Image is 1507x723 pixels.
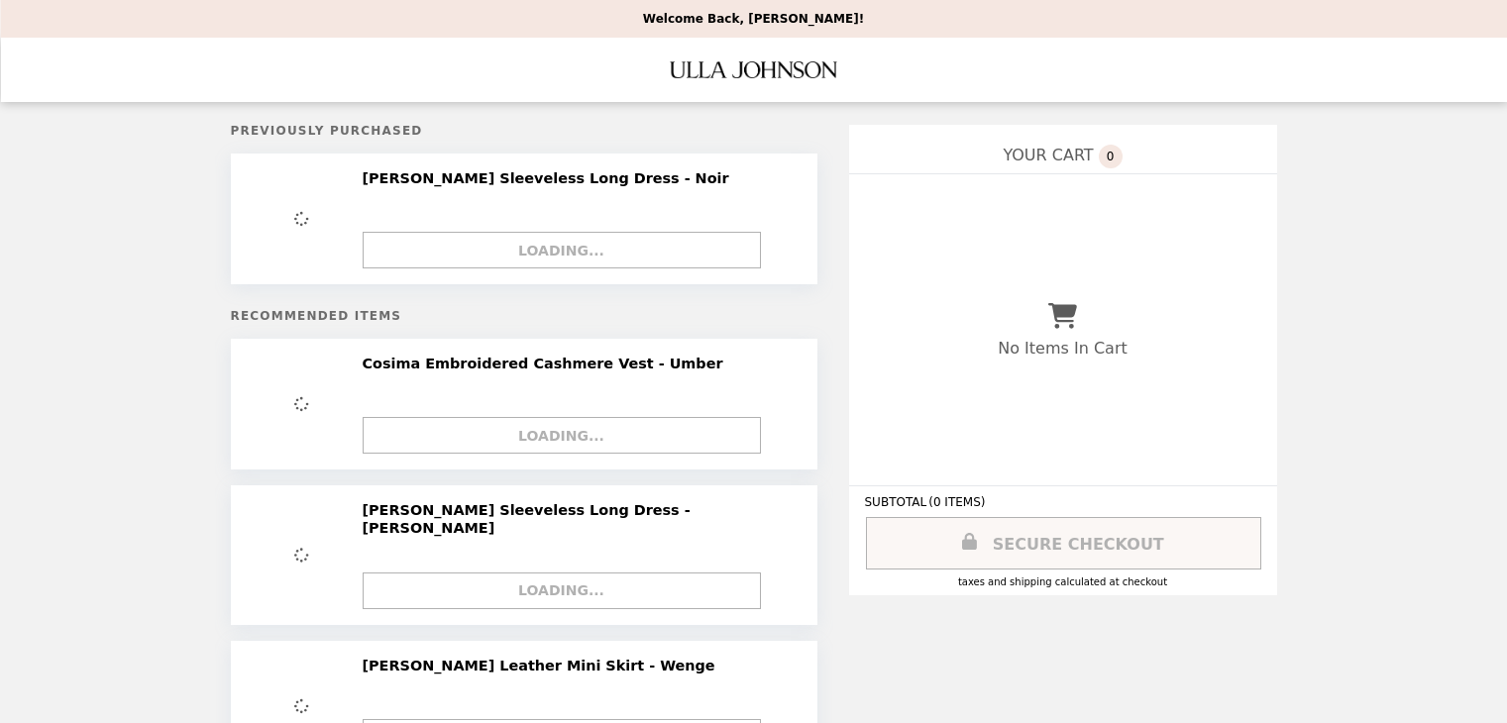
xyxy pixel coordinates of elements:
[643,12,864,26] p: Welcome Back, [PERSON_NAME]!
[1099,145,1123,168] span: 0
[363,169,737,187] h2: [PERSON_NAME] Sleeveless Long Dress - Noir
[998,339,1127,358] p: No Items In Cart
[231,124,817,138] h5: Previously Purchased
[363,657,723,674] h2: [PERSON_NAME] Leather Mini Skirt - Wenge
[928,495,985,509] span: ( 0 ITEMS )
[1003,146,1093,164] span: YOUR CART
[671,50,837,90] img: Brand Logo
[865,576,1261,587] div: Taxes and Shipping calculated at checkout
[363,501,788,538] h2: [PERSON_NAME] Sleeveless Long Dress - [PERSON_NAME]
[865,495,929,509] span: SUBTOTAL
[231,309,817,323] h5: Recommended Items
[363,355,731,372] h2: Cosima Embroidered Cashmere Vest - Umber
